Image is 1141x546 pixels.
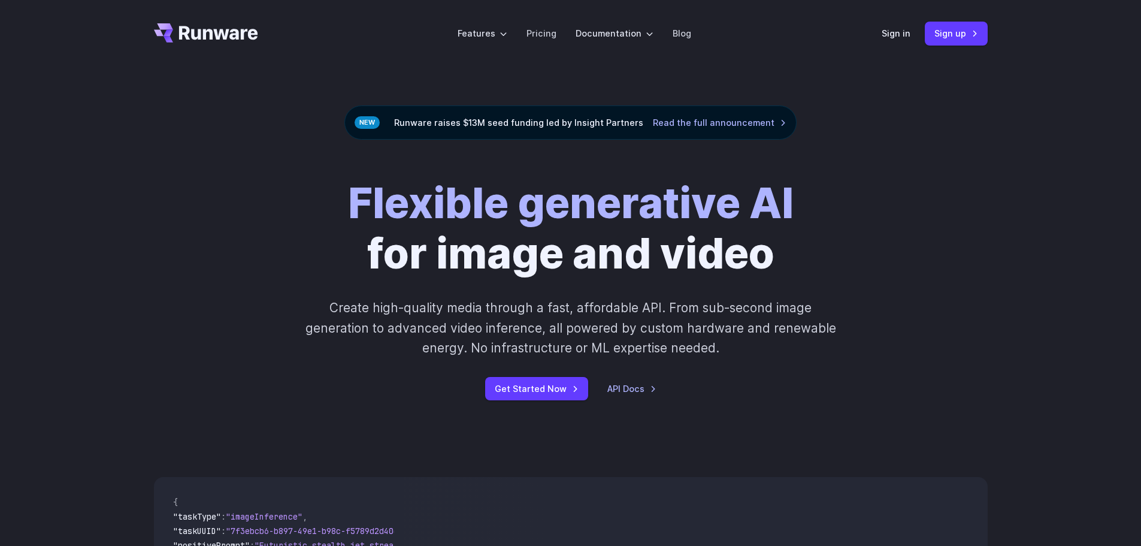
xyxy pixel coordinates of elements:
[576,26,653,40] label: Documentation
[221,511,226,522] span: :
[348,178,794,279] h1: for image and video
[607,382,656,396] a: API Docs
[302,511,307,522] span: ,
[226,511,302,522] span: "imageInference"
[526,26,556,40] a: Pricing
[653,116,786,129] a: Read the full announcement
[485,377,588,400] a: Get Started Now
[882,26,910,40] a: Sign in
[173,526,221,536] span: "taskUUID"
[925,22,988,45] a: Sign up
[344,105,797,140] div: Runware raises $13M seed funding led by Insight Partners
[154,23,258,43] a: Go to /
[348,177,794,228] strong: Flexible generative AI
[458,26,507,40] label: Features
[304,298,837,358] p: Create high-quality media through a fast, affordable API. From sub-second image generation to adv...
[221,526,226,536] span: :
[673,26,691,40] a: Blog
[226,526,408,536] span: "7f3ebcb6-b897-49e1-b98c-f5789d2d40d7"
[173,497,178,508] span: {
[173,511,221,522] span: "taskType"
